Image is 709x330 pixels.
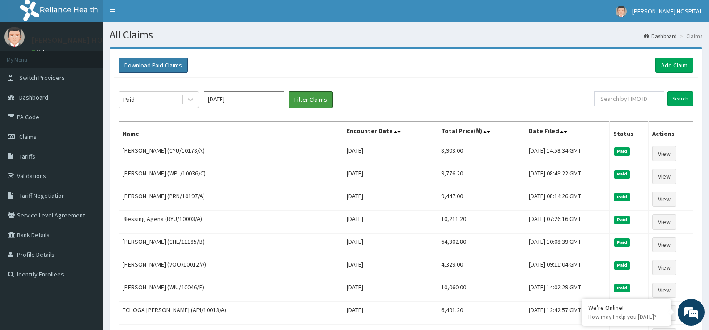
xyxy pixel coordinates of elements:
a: Dashboard [644,32,677,40]
th: Status [609,122,648,142]
span: Claims [19,133,37,141]
td: [PERSON_NAME] (CHL/11185/B) [119,234,343,256]
a: Online [31,49,53,55]
span: Paid [614,147,630,155]
a: View [652,192,676,207]
button: Download Paid Claims [119,58,188,73]
a: View [652,237,676,252]
th: Total Price(₦) [437,122,525,142]
td: [DATE] 08:14:26 GMT [525,188,610,211]
span: Tariffs [19,152,35,160]
span: We're online! [52,104,123,195]
div: Paid [123,95,135,104]
td: 6,491.20 [437,302,525,325]
th: Name [119,122,343,142]
td: [PERSON_NAME] (PRN/10197/A) [119,188,343,211]
a: View [652,283,676,298]
td: [PERSON_NAME] (WPL/10036/C) [119,165,343,188]
td: [DATE] [343,188,437,211]
p: [PERSON_NAME] HOSPITAL [31,36,127,44]
input: Select Month and Year [204,91,284,107]
a: View [652,260,676,275]
td: 64,302.80 [437,234,525,256]
a: View [652,169,676,184]
img: User Image [616,6,627,17]
td: [DATE] [343,211,437,234]
td: 8,903.00 [437,142,525,165]
td: 9,447.00 [437,188,525,211]
td: [DATE] 14:02:29 GMT [525,279,610,302]
div: Chat with us now [47,50,150,62]
li: Claims [678,32,702,40]
td: [DATE] 10:08:39 GMT [525,234,610,256]
p: How may I help you today? [588,313,664,321]
td: 4,329.00 [437,256,525,279]
td: [DATE] [343,256,437,279]
input: Search [667,91,693,106]
a: Add Claim [655,58,693,73]
td: [DATE] [343,165,437,188]
td: 10,060.00 [437,279,525,302]
th: Date Filed [525,122,610,142]
textarea: Type your message and hit 'Enter' [4,228,170,259]
td: [PERSON_NAME] (VOO/10012/A) [119,256,343,279]
span: Paid [614,284,630,292]
h1: All Claims [110,29,702,41]
td: [DATE] 12:42:57 GMT [525,302,610,325]
td: [DATE] [343,142,437,165]
td: [DATE] [343,234,437,256]
th: Actions [649,122,693,142]
td: 10,211.20 [437,211,525,234]
span: Dashboard [19,93,48,101]
img: User Image [4,27,25,47]
td: [DATE] 07:26:16 GMT [525,211,610,234]
div: Minimize live chat window [147,4,168,26]
td: [DATE] 08:49:22 GMT [525,165,610,188]
th: Encounter Date [343,122,437,142]
span: Paid [614,193,630,201]
span: Tariff Negotiation [19,192,65,200]
td: [PERSON_NAME] (WIU/10046/E) [119,279,343,302]
input: Search by HMO ID [594,91,664,106]
td: [DATE] 14:58:34 GMT [525,142,610,165]
img: d_794563401_company_1708531726252_794563401 [17,45,36,67]
div: We're Online! [588,304,664,312]
span: Paid [614,170,630,178]
td: [DATE] [343,302,437,325]
td: [PERSON_NAME] (CYU/10178/A) [119,142,343,165]
td: ECHOGA [PERSON_NAME] (API/10013/A) [119,302,343,325]
button: Filter Claims [289,91,333,108]
a: View [652,146,676,161]
td: [DATE] [343,279,437,302]
span: Paid [614,238,630,246]
td: [DATE] 09:11:04 GMT [525,256,610,279]
span: Paid [614,261,630,269]
td: 9,776.20 [437,165,525,188]
span: [PERSON_NAME] HOSPITAL [632,7,702,15]
a: View [652,214,676,230]
td: Blessing Agena (RYU/10003/A) [119,211,343,234]
span: Paid [614,216,630,224]
span: Switch Providers [19,74,65,82]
